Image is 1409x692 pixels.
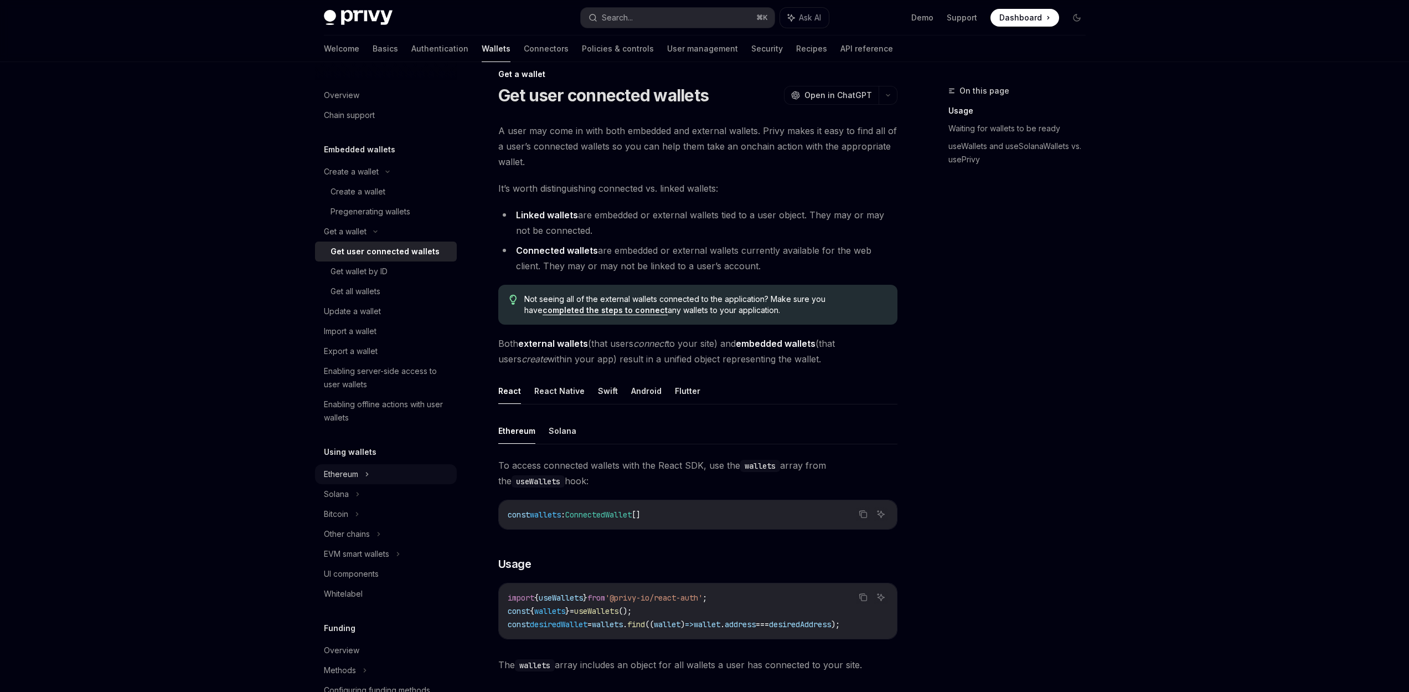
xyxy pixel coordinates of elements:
span: ConnectedWallet [565,510,632,520]
code: wallets [515,659,555,672]
div: Search... [602,11,633,24]
button: Android [631,378,662,404]
span: Usage [498,556,531,572]
span: The array includes an object for all wallets a user has connected to your site. [498,657,897,673]
div: Create a wallet [331,185,385,198]
li: are embedded or external wallets tied to a user object. They may or may not be connected. [498,207,897,238]
div: UI components [324,567,379,581]
span: => [685,619,694,629]
a: Support [947,12,977,23]
img: dark logo [324,10,393,25]
span: useWallets [574,606,618,616]
span: desiredWallet [530,619,587,629]
span: (( [645,619,654,629]
span: } [565,606,570,616]
div: Get all wallets [331,285,380,298]
span: = [587,619,592,629]
a: Security [751,35,783,62]
strong: Connected wallets [516,245,598,256]
div: Get user connected wallets [331,245,440,258]
em: create [522,353,548,365]
a: Dashboard [990,9,1059,27]
div: Ethereum [324,468,358,481]
div: Export a wallet [324,345,378,358]
a: Get user connected wallets [315,242,457,262]
span: wallets [530,510,561,520]
span: wallets [534,606,565,616]
div: Get wallet by ID [331,265,388,278]
button: Ethereum [498,418,535,444]
span: const [508,510,530,520]
svg: Tip [509,295,517,305]
div: Get a wallet [498,69,897,80]
div: Solana [324,488,349,501]
span: A user may come in with both embedded and external wallets. Privy makes it easy to find all of a ... [498,123,897,170]
strong: external wallets [518,338,588,349]
span: ) [680,619,685,629]
div: Get a wallet [324,225,367,238]
span: { [534,593,539,603]
div: Other chains [324,527,370,541]
button: React Native [534,378,585,404]
span: . [623,619,627,629]
a: Overview [315,640,457,660]
span: Both (that users to your site) and (that users within your app) result in a unified object repres... [498,336,897,367]
button: Open in ChatGPT [784,86,879,105]
span: Not seeing all of the external wallets connected to the application? Make sure you have any walle... [524,294,886,316]
button: Swift [598,378,618,404]
span: On this page [959,84,1009,98]
button: Copy the contents from the code block [856,507,870,521]
span: wallet [694,619,720,629]
a: Waiting for wallets to be ready [948,120,1095,137]
a: Overview [315,85,457,105]
span: } [583,593,587,603]
div: Chain support [324,109,375,122]
span: import [508,593,534,603]
div: Enabling server-side access to user wallets [324,365,450,391]
span: '@privy-io/react-auth' [605,593,703,603]
span: Dashboard [999,12,1042,23]
button: Copy the contents from the code block [856,590,870,604]
a: Import a wallet [315,321,457,341]
a: Get wallet by ID [315,262,457,281]
span: ); [831,619,840,629]
div: EVM smart wallets [324,547,389,561]
em: connect [633,338,667,349]
a: Connectors [524,35,569,62]
a: UI components [315,564,457,584]
a: Usage [948,102,1095,120]
a: Policies & controls [582,35,654,62]
span: useWallets [539,593,583,603]
span: . [720,619,725,629]
a: Basics [373,35,398,62]
button: Toggle dark mode [1068,9,1086,27]
span: const [508,619,530,629]
span: const [508,606,530,616]
span: address [725,619,756,629]
button: Ask AI [874,590,888,604]
a: completed the steps to connect [543,305,668,315]
span: = [570,606,574,616]
a: Welcome [324,35,359,62]
a: API reference [840,35,893,62]
li: are embedded or external wallets currently available for the web client. They may or may not be l... [498,243,897,274]
a: Enabling server-side access to user wallets [315,361,457,394]
div: Create a wallet [324,165,379,178]
a: Get all wallets [315,281,457,301]
a: Update a wallet [315,301,457,321]
div: Whitelabel [324,587,363,601]
div: Methods [324,664,356,677]
span: : [561,510,565,520]
div: Update a wallet [324,305,381,318]
button: Ask AI [874,507,888,521]
span: desiredAddress [769,619,831,629]
a: User management [667,35,738,62]
button: Flutter [675,378,700,404]
button: Solana [549,418,576,444]
h1: Get user connected wallets [498,85,709,105]
span: Open in ChatGPT [804,90,872,101]
a: Whitelabel [315,584,457,604]
h5: Funding [324,622,355,635]
strong: Linked wallets [516,209,578,221]
span: Ask AI [799,12,821,23]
